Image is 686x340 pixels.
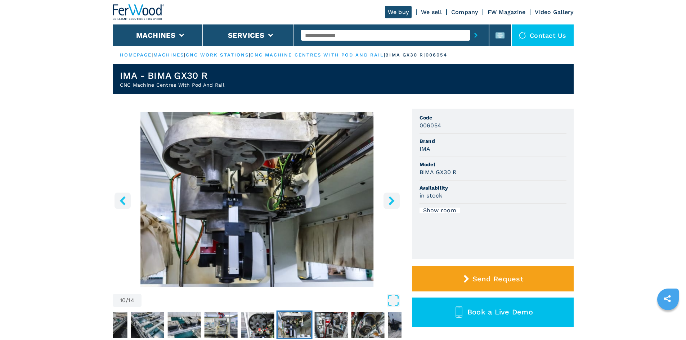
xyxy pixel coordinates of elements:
[113,112,402,287] img: 5 Axis CNC Routers IMA BIMA GX30 R
[93,310,129,339] button: Go to Slide 5
[113,4,165,20] img: Ferwood
[128,298,134,303] span: 14
[351,312,384,338] img: f53747a99b359db64ba0023c603547fd
[120,298,126,303] span: 10
[512,24,574,46] div: Contact us
[420,191,443,200] h3: in stock
[313,310,349,339] button: Go to Slide 11
[249,52,250,58] span: |
[420,137,566,145] span: Brand
[420,161,566,168] span: Model
[388,312,421,338] img: 5f1f2e0595b051f5c7f4f5a48d4417be
[204,312,237,338] img: ea74a57609d7dfb7f0cbdc36b21d5b83
[129,310,165,339] button: Go to Slide 6
[120,52,152,58] a: HOMEPAGE
[203,310,239,339] button: Go to Slide 8
[152,52,153,58] span: |
[239,310,275,339] button: Go to Slide 9
[136,31,176,40] button: Machines
[186,52,249,58] a: cnc work stations
[278,312,311,338] img: 4af0d0862faa6bd3222e608c53bc90e0
[153,52,184,58] a: machines
[420,208,460,213] div: Show room
[120,81,224,89] h2: CNC Machine Centres With Pod And Rail
[535,9,573,15] a: Video Gallery
[250,52,384,58] a: cnc machine centres with pod and rail
[655,308,681,335] iframe: Chat
[421,9,442,15] a: We sell
[519,32,526,39] img: Contact us
[167,312,201,338] img: d3f6fb33ffbd18b9602b75737726f954
[120,70,224,81] h1: IMA - BIMA GX30 R
[228,31,265,40] button: Services
[115,192,131,209] button: left-button
[314,312,348,338] img: 6fe6e38ccb93060b1a5f604d12da3a96
[113,112,402,287] div: Go to Slide 10
[386,310,422,339] button: Go to Slide 13
[451,9,478,15] a: Company
[470,27,481,44] button: submit-button
[126,298,128,303] span: /
[420,168,457,176] h3: BIMA GX30 R
[488,9,526,15] a: FW Magazine
[276,310,312,339] button: Go to Slide 10
[472,275,523,283] span: Send Request
[420,184,566,191] span: Availability
[420,114,566,121] span: Code
[350,310,386,339] button: Go to Slide 12
[385,6,412,18] a: We buy
[131,312,164,338] img: 6da968d286256562578844f4212d9636
[241,312,274,338] img: f7fcc63916a186e3d6eef65e480e0614
[166,310,202,339] button: Go to Slide 7
[420,145,431,153] h3: IMA
[143,294,400,307] button: Open Fullscreen
[420,121,441,130] h3: 006054
[412,298,574,327] button: Book a Live Demo
[658,290,676,308] a: sharethis
[384,52,385,58] span: |
[467,308,533,316] span: Book a Live Demo
[385,52,425,58] p: bima gx30 r |
[412,266,574,291] button: Send Request
[184,52,185,58] span: |
[426,52,448,58] p: 006054
[384,192,400,209] button: right-button
[94,312,127,338] img: a6ddf0d72e94a3d0a0c1f2279b5df692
